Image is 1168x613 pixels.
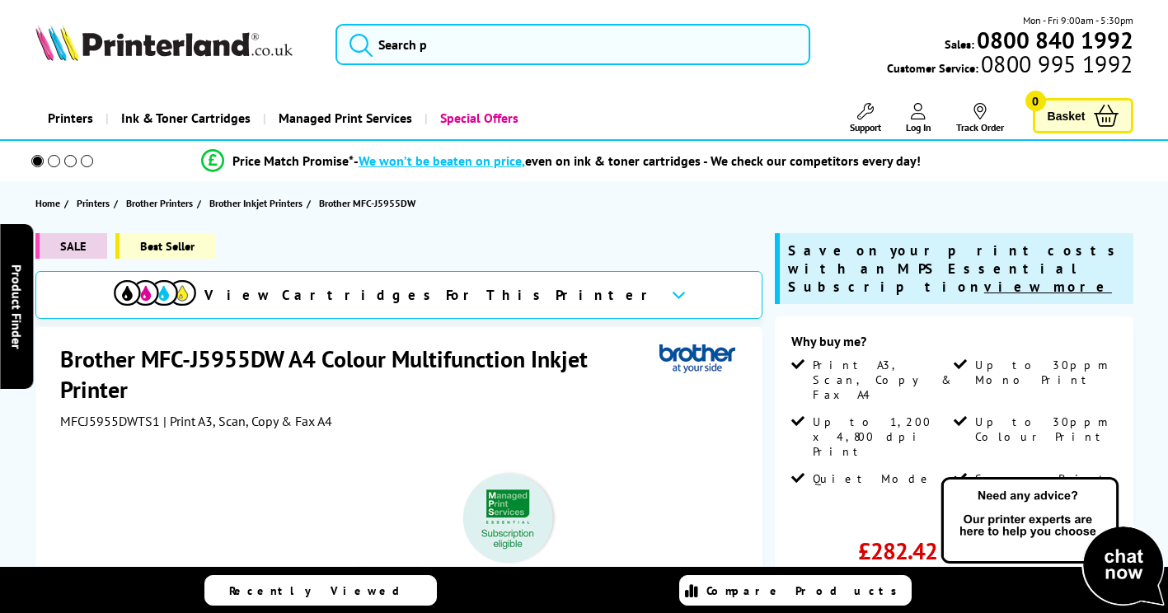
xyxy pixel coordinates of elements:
[975,358,1113,387] span: Up to 30ppm Mono Print
[1033,98,1133,133] a: Basket 0
[906,121,931,133] span: Log In
[60,413,160,429] span: MFCJ5955DWTS1
[978,56,1133,72] span: 0800 995 1992
[865,566,937,583] span: ex VAT @ 20%
[126,194,197,212] a: Brother Printers
[229,583,416,598] span: Recently Viewed
[359,152,525,169] span: We won’t be beaten on price,
[115,233,215,259] span: Best Seller
[858,536,937,566] span: £282.42
[974,32,1133,48] a: 0800 840 1992
[945,36,974,52] span: Sales:
[956,103,1004,133] a: Track Order
[1048,105,1086,127] span: Basket
[791,333,1117,358] div: Why buy me?
[35,194,64,212] a: Home
[335,24,810,65] input: Search p
[35,233,107,259] span: SALE
[35,194,60,212] span: Home
[975,414,1113,444] span: Up to 30ppm Colour Print
[8,147,1114,175] li: modal_Promise
[937,475,1168,610] img: Open Live Chat window
[126,194,193,212] span: Brother Printers
[263,97,425,139] a: Managed Print Services
[813,471,933,486] span: Quiet Mode
[77,194,114,212] a: Printers
[906,103,931,133] a: Log In
[35,25,293,61] img: Printerland Logo
[788,241,1123,296] span: Save on your print costs with an MPS Essential Subscription
[1025,91,1046,111] span: 0
[114,280,196,306] img: cmyk-icon.svg
[813,358,950,402] span: Print A3, Scan, Copy & Fax A4
[977,25,1133,55] b: 0800 840 1992
[679,575,912,606] a: Compare Products
[975,471,1111,486] span: Secure Print
[813,414,950,459] span: Up to 1,200 x 4,800 dpi Print
[209,194,303,212] span: Brother Inkjet Printers
[850,121,881,133] span: Support
[121,97,251,139] span: Ink & Toner Cartridges
[77,194,110,212] span: Printers
[163,413,332,429] span: | Print A3, Scan, Copy & Fax A4
[204,286,658,304] span: View Cartridges For This Printer
[354,152,921,169] div: - even on ink & toner cartridges - We check our competitors every day!
[984,278,1112,296] u: view more
[106,97,263,139] a: Ink & Toner Cartridges
[319,197,415,209] span: Brother MFC-J5955DW
[232,152,354,169] span: Price Match Promise*
[204,575,437,606] a: Recently Viewed
[659,344,735,374] img: Brother
[60,344,659,405] h1: Brother MFC-J5955DW A4 Colour Multifunction Inkjet Printer
[35,25,316,64] a: Printerland Logo
[35,97,106,139] a: Printers
[8,264,25,349] span: Product Finder
[209,194,307,212] a: Brother Inkjet Printers
[706,583,906,598] span: Compare Products
[1023,12,1133,28] span: Mon - Fri 9:00am - 5:30pm
[425,97,531,139] a: Special Offers
[887,56,1133,76] span: Customer Service:
[850,103,881,133] a: Support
